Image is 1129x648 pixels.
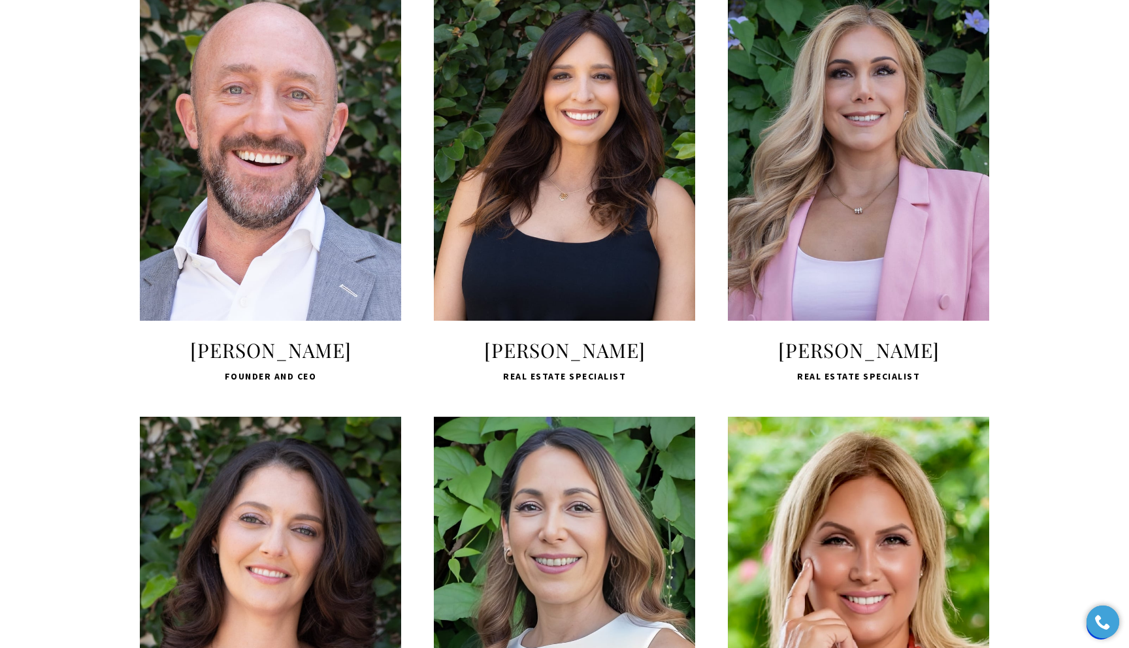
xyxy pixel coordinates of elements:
[728,368,989,384] span: Real Estate Specialist
[140,337,401,363] span: [PERSON_NAME]
[728,337,989,363] span: [PERSON_NAME]
[140,368,401,384] span: Founder and CEO
[434,337,695,363] span: [PERSON_NAME]
[434,368,695,384] span: Real Estate Specialist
